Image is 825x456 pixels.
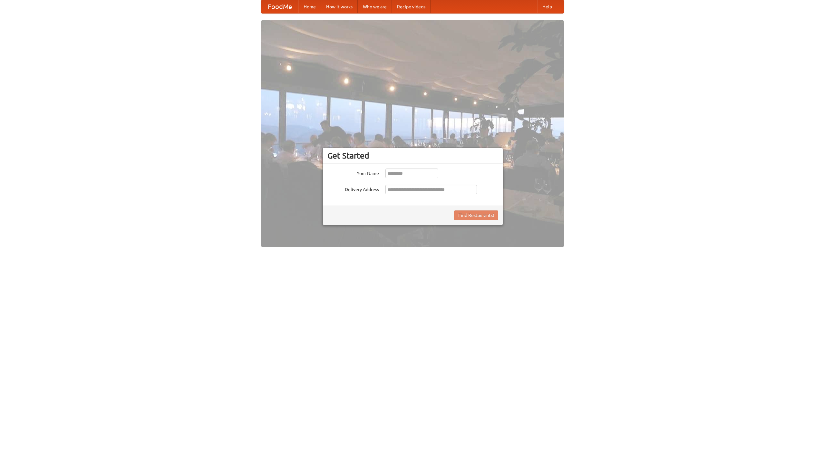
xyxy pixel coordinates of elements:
a: Help [537,0,557,13]
a: Recipe videos [392,0,431,13]
label: Your Name [327,169,379,177]
button: Find Restaurants! [454,210,498,220]
a: Who we are [358,0,392,13]
a: FoodMe [261,0,298,13]
a: How it works [321,0,358,13]
a: Home [298,0,321,13]
label: Delivery Address [327,185,379,193]
h3: Get Started [327,151,498,160]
